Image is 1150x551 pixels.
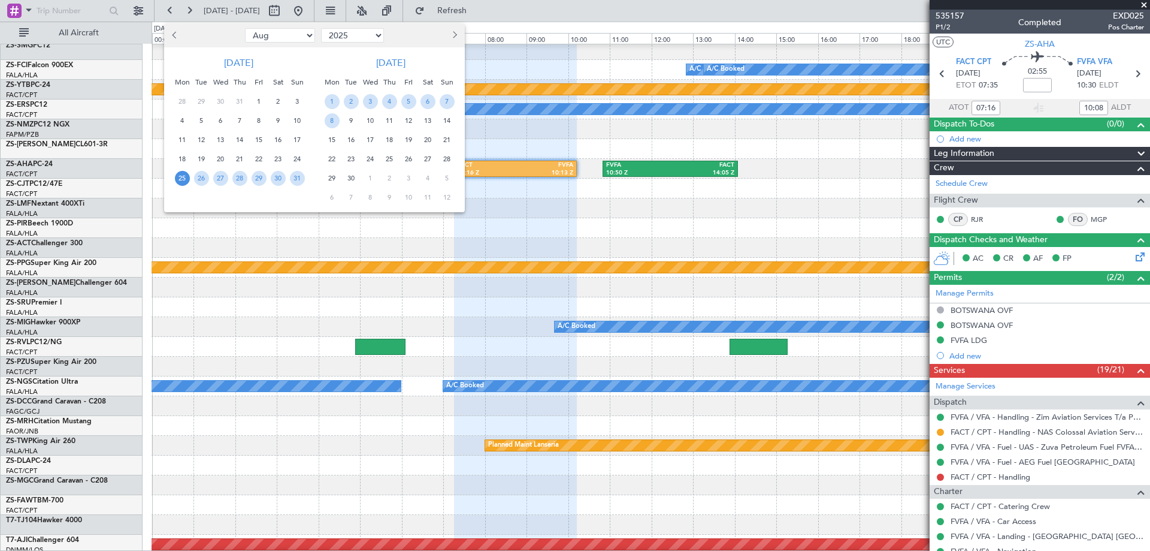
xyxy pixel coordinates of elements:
[420,113,435,128] span: 13
[271,152,286,167] span: 23
[361,168,380,188] div: 1-10-2025
[211,130,230,149] div: 13-8-2025
[232,152,247,167] span: 21
[361,73,380,92] div: Wed
[341,73,361,92] div: Tue
[230,168,249,188] div: 28-8-2025
[418,92,437,111] div: 6-9-2025
[341,130,361,149] div: 16-9-2025
[322,111,341,130] div: 8-9-2025
[213,94,228,109] span: 30
[172,168,192,188] div: 25-8-2025
[420,190,435,205] span: 11
[420,94,435,109] span: 6
[344,94,359,109] span: 2
[172,92,192,111] div: 28-7-2025
[399,188,418,207] div: 10-10-2025
[440,171,455,186] span: 5
[361,188,380,207] div: 8-10-2025
[363,171,378,186] span: 1
[175,113,190,128] span: 4
[192,73,211,92] div: Tue
[401,171,416,186] span: 3
[361,130,380,149] div: 17-9-2025
[399,149,418,168] div: 26-9-2025
[290,152,305,167] span: 24
[401,152,416,167] span: 26
[399,111,418,130] div: 12-9-2025
[380,92,399,111] div: 4-9-2025
[437,188,456,207] div: 12-10-2025
[420,152,435,167] span: 27
[361,111,380,130] div: 10-9-2025
[194,152,209,167] span: 19
[287,149,307,168] div: 24-8-2025
[232,113,247,128] span: 7
[322,92,341,111] div: 1-9-2025
[399,168,418,188] div: 3-10-2025
[172,130,192,149] div: 11-8-2025
[249,111,268,130] div: 8-8-2025
[268,149,287,168] div: 23-8-2025
[230,92,249,111] div: 31-7-2025
[363,94,378,109] span: 3
[287,130,307,149] div: 17-8-2025
[418,111,437,130] div: 13-9-2025
[213,113,228,128] span: 6
[249,92,268,111] div: 1-8-2025
[175,94,190,109] span: 28
[194,113,209,128] span: 5
[325,190,340,205] span: 6
[213,152,228,167] span: 20
[194,94,209,109] span: 29
[271,171,286,186] span: 30
[361,149,380,168] div: 24-9-2025
[418,168,437,188] div: 4-10-2025
[437,168,456,188] div: 5-10-2025
[192,149,211,168] div: 19-8-2025
[232,171,247,186] span: 28
[344,171,359,186] span: 30
[211,92,230,111] div: 30-7-2025
[252,113,267,128] span: 8
[363,190,378,205] span: 8
[172,111,192,130] div: 4-8-2025
[418,188,437,207] div: 11-10-2025
[252,94,267,109] span: 1
[344,152,359,167] span: 23
[252,171,267,186] span: 29
[245,28,315,43] select: Select month
[325,152,340,167] span: 22
[175,133,190,147] span: 11
[175,152,190,167] span: 18
[322,73,341,92] div: Mon
[192,130,211,149] div: 12-8-2025
[249,168,268,188] div: 29-8-2025
[252,152,267,167] span: 22
[437,92,456,111] div: 7-9-2025
[230,149,249,168] div: 21-8-2025
[401,133,416,147] span: 19
[230,111,249,130] div: 7-8-2025
[322,168,341,188] div: 29-9-2025
[211,149,230,168] div: 20-8-2025
[344,113,359,128] span: 9
[437,73,456,92] div: Sun
[172,149,192,168] div: 18-8-2025
[325,94,340,109] span: 1
[437,149,456,168] div: 28-9-2025
[249,73,268,92] div: Fri
[401,94,416,109] span: 5
[380,73,399,92] div: Thu
[399,130,418,149] div: 19-9-2025
[382,190,397,205] span: 9
[232,133,247,147] span: 14
[380,168,399,188] div: 2-10-2025
[344,190,359,205] span: 7
[268,168,287,188] div: 30-8-2025
[382,171,397,186] span: 2
[290,94,305,109] span: 3
[382,133,397,147] span: 18
[341,168,361,188] div: 30-9-2025
[437,111,456,130] div: 14-9-2025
